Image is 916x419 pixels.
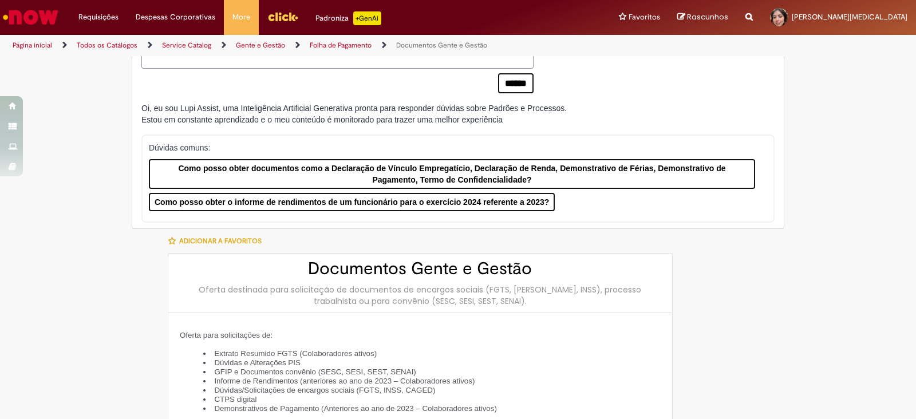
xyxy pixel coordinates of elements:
span: Requisições [78,11,119,23]
span: Extrato Resumido FGTS (Colaboradores ativos) [214,349,377,358]
span: Favoritos [629,11,660,23]
a: Página inicial [13,41,52,50]
a: Rascunhos [677,12,728,23]
p: Dúvidas comuns: [149,142,755,153]
span: Oferta para solicitações de: [180,331,273,339]
span: More [232,11,250,23]
a: Service Catalog [162,41,211,50]
span: Demonstrativos de Pagamento (Anteriores ao ano de 2023 – Colaboradores ativos) [214,404,496,413]
a: Gente e Gestão [236,41,285,50]
img: ServiceNow [1,6,60,29]
h2: Documentos Gente e Gestão [180,259,661,278]
button: Como posso obter o informe de rendimentos de um funcionário para o exercício 2024 referente a 2023? [149,193,555,211]
img: click_logo_yellow_360x200.png [267,8,298,25]
span: GFIP e Documentos convênio (SESC, SESI, SEST, SENAI) [214,367,416,376]
button: Adicionar a Favoritos [168,229,268,253]
p: +GenAi [353,11,381,25]
span: Despesas Corporativas [136,11,215,23]
a: Documentos Gente e Gestão [396,41,487,50]
a: Folha de Pagamento [310,41,372,50]
div: Padroniza [315,11,381,25]
span: Adicionar a Favoritos [179,236,262,246]
div: Oi, eu sou Lupi Assist, uma Inteligência Artificial Generativa pronta para responder dúvidas sobr... [141,102,567,125]
span: Informe de Rendimentos (anteriores ao ano de 2023 – Colaboradores ativos) [214,377,475,385]
span: [PERSON_NAME][MEDICAL_DATA] [792,12,907,22]
span: Dúvidas/Solicitações de encargos sociais (FGTS, INSS, CAGED) [214,386,435,394]
ul: Trilhas de página [9,35,602,56]
span: Rascunhos [687,11,728,22]
span: Dúvidas e Alterações PIS [214,358,300,367]
div: Oferta destinada para solicitação de documentos de encargos sociais (FGTS, [PERSON_NAME], INSS), ... [180,284,661,307]
span: CTPS digital [214,395,256,404]
a: Todos os Catálogos [77,41,137,50]
button: Como posso obter documentos como a Declaração de Vínculo Empregatício, Declaração de Renda, Demon... [149,159,755,189]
